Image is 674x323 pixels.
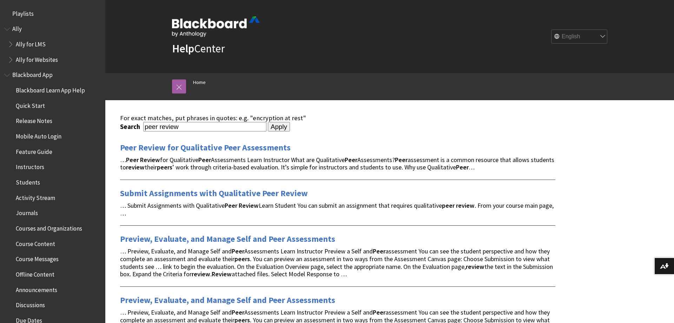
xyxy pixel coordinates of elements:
input: Apply [268,122,290,132]
strong: Peer [198,156,211,164]
div: For exact matches, put phrases in quotes: e.g. "encryption at rest" [120,114,555,122]
a: Preview, Evaluate, and Manage Self and Peer Assessments [120,233,335,245]
strong: Peer [232,247,244,255]
a: Preview, Evaluate, and Manage Self and Peer Assessments [120,295,335,306]
span: Quick Start [16,100,45,109]
span: Blackboard App [12,69,53,79]
span: Blackboard Learn App Help [16,84,85,94]
strong: review [466,263,484,271]
span: Discussions [16,299,45,309]
a: Peer Review for Qualitative Peer Assessments [120,142,291,153]
strong: Peer [373,308,385,316]
select: Site Language Selector [551,30,608,44]
span: Release Notes [16,115,52,125]
label: Search [120,123,142,131]
span: Journals [16,207,38,217]
strong: review [126,163,145,171]
nav: Book outline for Playlists [4,8,101,20]
a: Home [193,78,206,87]
span: Instructors [16,161,44,171]
img: Blackboard by Anthology [172,17,260,37]
strong: Help [172,41,194,56]
strong: review [192,270,210,278]
strong: Review [140,156,160,164]
strong: Peer [456,163,469,171]
strong: peers [157,163,172,171]
span: Course Messages [16,253,59,263]
span: Students [16,176,40,186]
strong: peer [442,201,455,209]
strong: review [456,201,475,209]
span: Feature Guide [16,146,52,155]
span: … Submit Assignments with Qualitative Learn Student You can submit an assignment that requires qu... [120,201,554,217]
strong: Review [212,270,232,278]
span: Offline Content [16,269,54,278]
span: Activity Stream [16,192,55,201]
strong: Peer [225,201,237,209]
strong: Peer [345,156,357,164]
strong: Peer [232,308,244,316]
strong: Peer [395,156,408,164]
strong: peers [234,255,250,263]
span: Mobile Auto Login [16,130,61,140]
span: … for Qualitative Assessments Learn Instructor What are Qualitative Assessments? assessment is a ... [120,156,554,172]
span: Ally for LMS [16,38,46,48]
strong: Peer [126,156,139,164]
span: Courses and Organizations [16,222,82,232]
span: Course Content [16,238,55,247]
nav: Book outline for Anthology Ally Help [4,23,101,66]
strong: Review [239,201,259,209]
span: Announcements [16,284,57,293]
span: Playlists [12,8,34,17]
span: Ally [12,23,22,33]
a: HelpCenter [172,41,225,56]
a: Submit Assignments with Qualitative Peer Review [120,188,308,199]
strong: Peer [373,247,385,255]
span: … Preview, Evaluate, and Manage Self and Assessments Learn Instructor Preview a Self and assessme... [120,247,553,278]
span: Ally for Websites [16,54,58,63]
